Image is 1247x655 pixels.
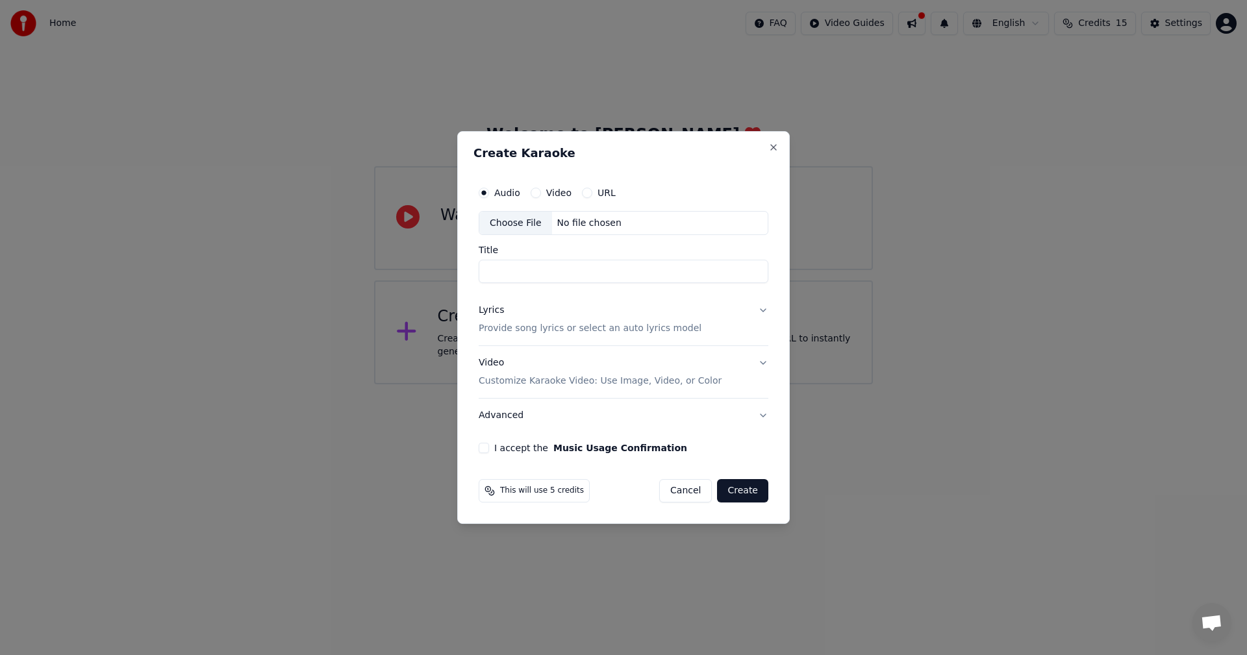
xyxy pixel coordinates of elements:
button: I accept the [553,443,687,452]
div: Lyrics [479,304,504,317]
label: I accept the [494,443,687,452]
span: This will use 5 credits [500,486,584,496]
button: LyricsProvide song lyrics or select an auto lyrics model [479,294,768,346]
label: Video [546,188,572,197]
p: Customize Karaoke Video: Use Image, Video, or Color [479,375,722,388]
label: Title [479,246,768,255]
button: Create [717,479,768,502]
div: Video [479,357,722,388]
div: Choose File [479,212,552,235]
h2: Create Karaoke [473,147,774,159]
button: VideoCustomize Karaoke Video: Use Image, Video, or Color [479,347,768,399]
p: Provide song lyrics or select an auto lyrics model [479,323,701,336]
label: URL [598,188,616,197]
label: Audio [494,188,520,197]
div: No file chosen [552,217,627,230]
button: Advanced [479,399,768,432]
button: Cancel [659,479,712,502]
